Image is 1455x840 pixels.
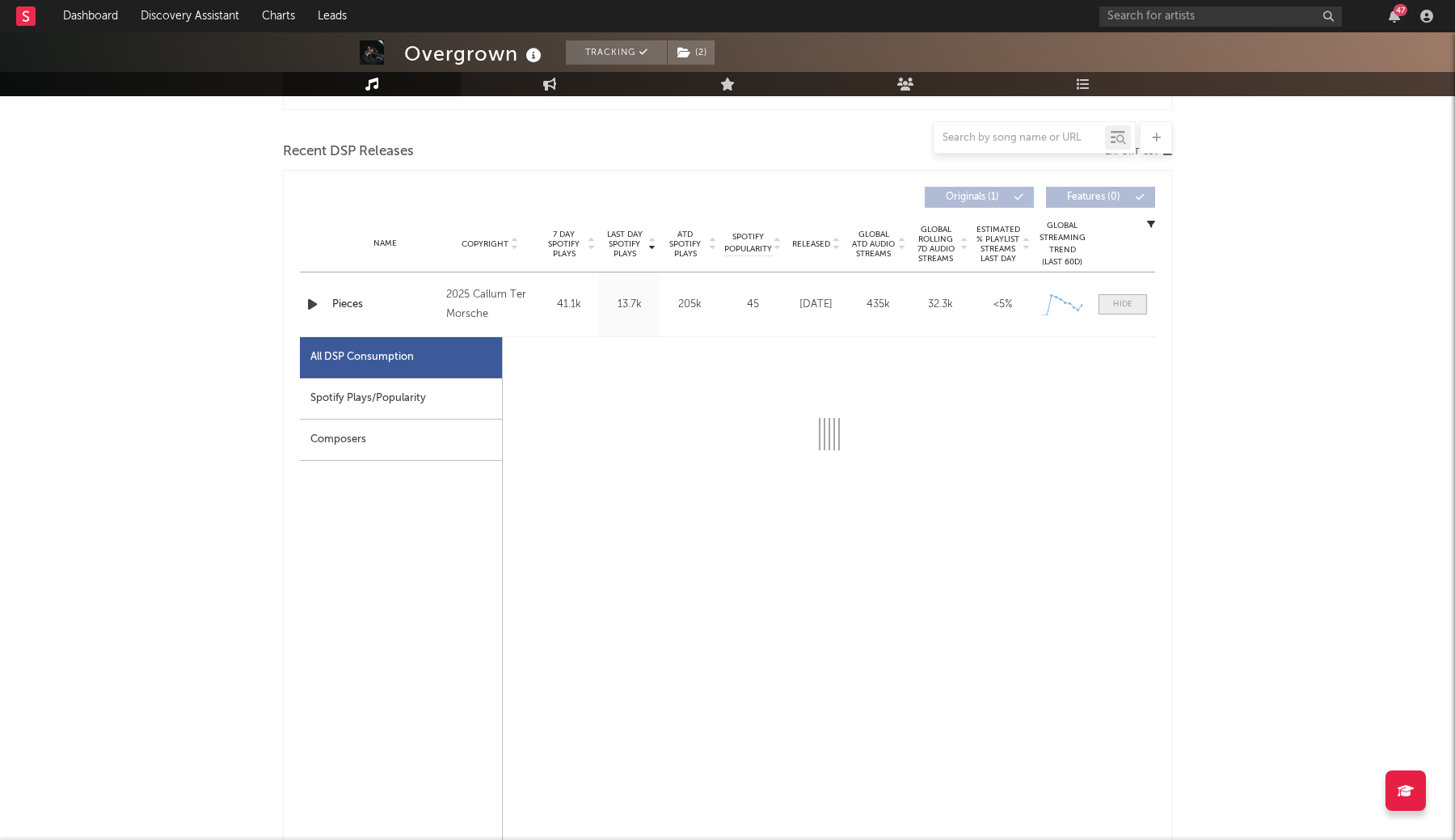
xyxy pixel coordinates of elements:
span: Estimated % Playlist Streams Last Day [976,225,1020,264]
span: Global Rolling 7D Audio Streams [913,225,958,264]
span: Global ATD Audio Streams [851,230,896,259]
button: Tracking [566,40,667,65]
div: 41.1k [542,297,595,313]
div: [DATE] [789,297,843,313]
div: All DSP Consumption [310,348,414,367]
div: All DSP Consumption [300,337,502,378]
span: 7 Day Spotify Plays [542,230,585,259]
div: 435k [851,297,905,313]
span: Released [792,239,830,249]
span: Last Day Spotify Plays [603,230,646,259]
a: Pieces [332,297,438,313]
div: 45 [724,297,781,313]
div: Global Streaming Trend (Last 60D) [1038,220,1086,268]
div: 2025 Callum Ter Morsche [446,285,534,324]
div: 47 [1394,4,1407,16]
div: <5% [976,297,1030,313]
span: Copyright [462,239,508,249]
button: 47 [1389,10,1400,23]
input: Search for artists [1099,6,1342,27]
div: Spotify Plays/Popularity [300,378,502,420]
span: Features ( 0 ) [1056,192,1131,202]
div: 32.3k [913,297,968,313]
div: Composers [300,420,502,461]
div: 205k [664,297,716,313]
button: Originals(1) [925,187,1034,208]
div: 13.7k [603,297,656,313]
div: Name [332,238,438,250]
span: ATD Spotify Plays [664,230,706,259]
span: Spotify Popularity [724,231,772,255]
div: Overgrown [404,40,546,67]
input: Search by song name or URL [934,132,1105,145]
button: Features(0) [1046,187,1155,208]
span: ( 2 ) [667,40,715,65]
button: (2) [668,40,715,65]
span: Originals ( 1 ) [935,192,1010,202]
